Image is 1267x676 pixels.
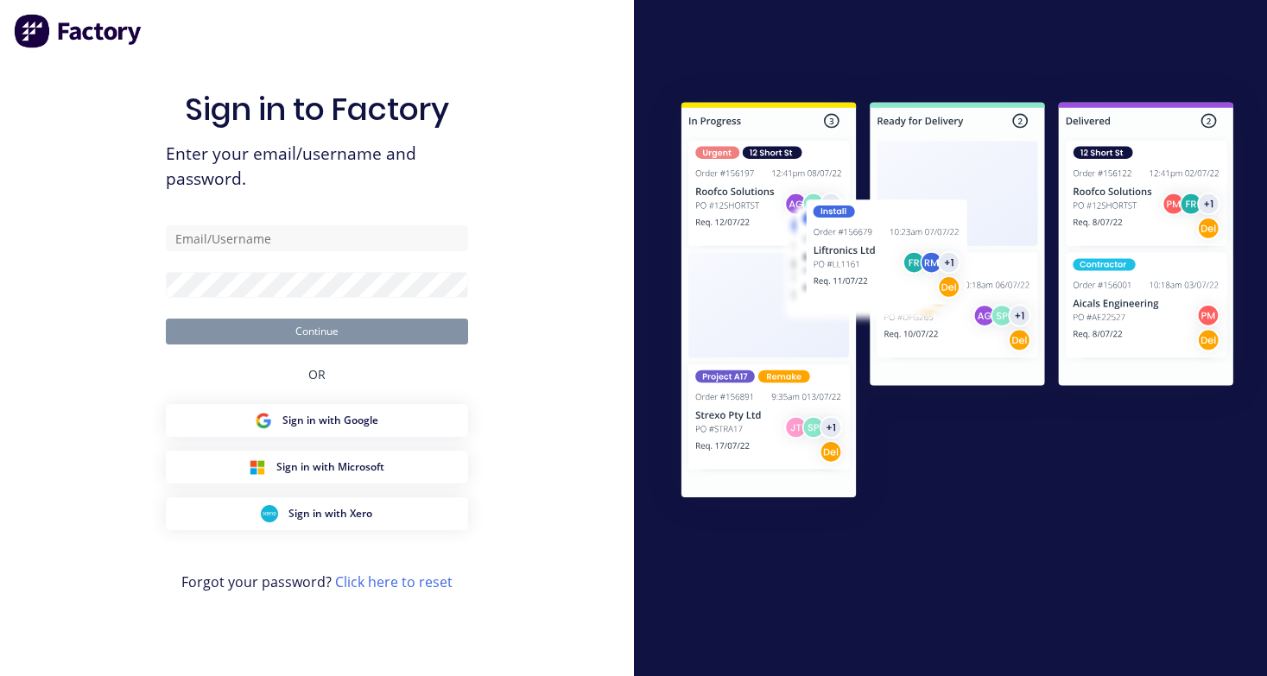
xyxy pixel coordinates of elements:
[249,458,266,476] img: Microsoft Sign in
[166,404,468,437] button: Google Sign inSign in with Google
[166,225,468,251] input: Email/Username
[166,497,468,530] button: Xero Sign inSign in with Xero
[255,412,272,429] img: Google Sign in
[308,344,326,404] div: OR
[166,319,468,344] button: Continue
[166,451,468,483] button: Microsoft Sign inSign in with Microsoft
[276,459,384,475] span: Sign in with Microsoft
[181,572,453,592] span: Forgot your password?
[185,91,449,128] h1: Sign in to Factory
[335,572,453,591] a: Click here to reset
[282,413,378,428] span: Sign in with Google
[166,142,468,192] span: Enter your email/username and password.
[14,14,143,48] img: Factory
[261,505,278,522] img: Xero Sign in
[288,506,372,521] span: Sign in with Xero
